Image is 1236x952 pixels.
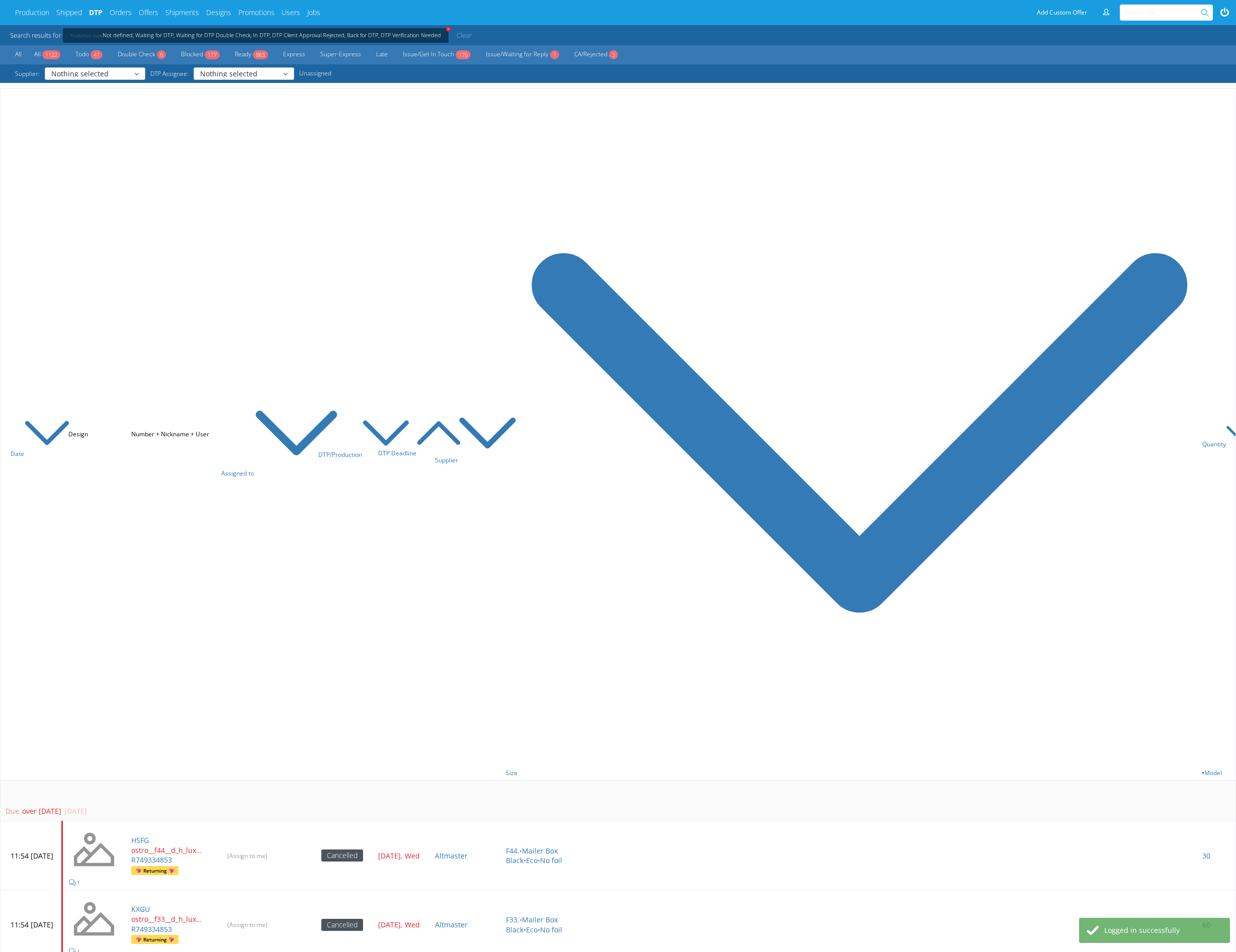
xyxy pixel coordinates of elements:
a: Designs [206,8,231,18]
a: Production [15,8,49,18]
div: Due [6,806,19,816]
a: Issue/Get In Touch176 [398,48,476,61]
a: Ready863 [230,48,273,61]
span: 6 [157,50,166,59]
div: Logged in successfully [1104,925,1222,935]
span: Production state: [70,33,103,38]
p: ostro__f33__d_h_luxury__KXGU [131,914,202,924]
a: Shipped [56,8,82,18]
a: HSFG [131,835,149,845]
a: Issue/Waiting for Reply1 [481,48,564,61]
a: ostro__f33__d_h_luxury__KXGU [131,914,209,924]
span: 176 [456,50,471,59]
a: Blocked177 [176,48,225,61]
a: 1 [69,877,80,887]
input: (Assign to me) [221,917,274,932]
span: 1122 [42,50,60,59]
a: Cancelled [321,920,363,929]
a: Todo41 [70,48,108,61]
span: Search results for [10,31,61,40]
img: no_design.png [69,894,119,944]
a: R749334853 [131,855,172,865]
a: Date [11,449,70,458]
a: R749334853 [131,924,172,934]
a: Offers [139,8,158,18]
a: Shipments [165,8,199,18]
a: Black [506,855,523,865]
a: Promotions [238,8,275,18]
th: Design [62,88,126,781]
a: Cancelled [321,850,363,860]
div: Cancelled [321,919,363,931]
span: DTP Assignee: [145,67,194,80]
p: 11:54 [DATE] [11,920,53,930]
a: Altmaster [435,920,468,929]
a: [DATE], Wed [378,920,423,930]
span: Supplier: [10,67,45,80]
span: Nothing selected [200,71,281,77]
a: 30 [1202,851,1210,861]
p: 11:54 [DATE] [11,851,53,861]
a: Returning [131,866,179,876]
span: 3 [609,50,618,59]
div: over [DATE] [19,806,61,816]
a: Late [371,48,393,61]
span: Returning [134,866,176,875]
span: Nothing selected [51,71,132,77]
a: Clear [454,28,475,43]
div: Cancelled [321,849,363,862]
a: KXGU [131,904,150,914]
a: Express [278,48,310,61]
span: Returning [134,935,176,944]
a: All [10,48,27,61]
a: Size [506,769,1202,777]
a: Add Custom Offer [1031,5,1093,21]
button: Nothing selected [194,67,294,80]
a: F33. [506,915,519,924]
a: Users [282,8,300,18]
a: Eco [526,855,538,865]
th: • • Print [500,88,1196,781]
a: ostro__f44__d_h_luxury__HSFG [131,845,209,855]
a: CA/Rejected3 [569,48,623,61]
a: Altmaster [435,851,468,861]
a: Orders [110,8,132,18]
a: Returning [131,935,179,944]
a: No foil [540,925,562,934]
a: Black [506,925,523,934]
a: DTP/Production [318,450,410,459]
a: Unassigned [294,67,336,80]
input: Search for... [1126,5,1203,21]
span: 1 [550,50,559,59]
td: • • • [500,821,1196,890]
span: 177 [205,50,220,59]
button: Nothing selected [45,67,145,80]
a: Supplier [435,456,517,464]
a: Jobs [307,8,320,18]
span: + [446,26,452,32]
a: Super-Express [315,48,366,61]
a: DTP Deadline [378,449,461,457]
a: DTP [89,8,103,18]
span: 863 [253,50,268,59]
a: [DATE], Wed [378,851,423,861]
a: Eco [526,925,538,934]
a: Assigned to [221,469,338,478]
a: Mailer Box [522,846,558,855]
a: +Production state:Not defined, Waiting for DTP, Waiting for DTP Double Check, In DTP, DTP Client ... [70,33,441,38]
a: Mailer Box [522,915,558,924]
p: ostro__f44__d_h_luxury__HSFG [131,845,202,855]
span: 1 [77,879,80,886]
a: No foil [540,855,562,865]
img: no_design.png [69,824,119,875]
input: (Assign to me) [221,848,274,863]
th: Number + Nickname + User [125,88,215,781]
div: [DATE] [61,806,87,816]
span: 41 [91,50,103,59]
a: Double Check6 [113,48,171,61]
a: All1122 [29,48,65,61]
a: F44. [506,846,519,855]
